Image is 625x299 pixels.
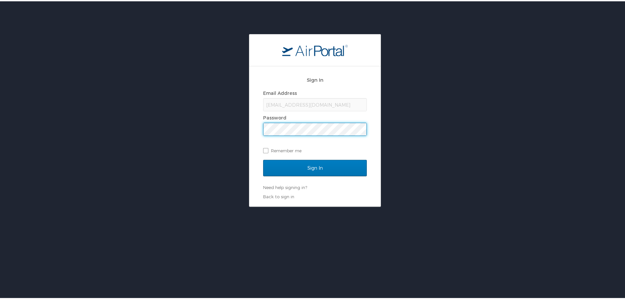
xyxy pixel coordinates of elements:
[263,144,367,154] label: Remember me
[263,75,367,82] h2: Sign In
[263,114,286,119] label: Password
[263,159,367,175] input: Sign In
[263,89,297,95] label: Email Address
[263,183,307,189] a: Need help signing in?
[263,193,294,198] a: Back to sign in
[282,43,348,55] img: logo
